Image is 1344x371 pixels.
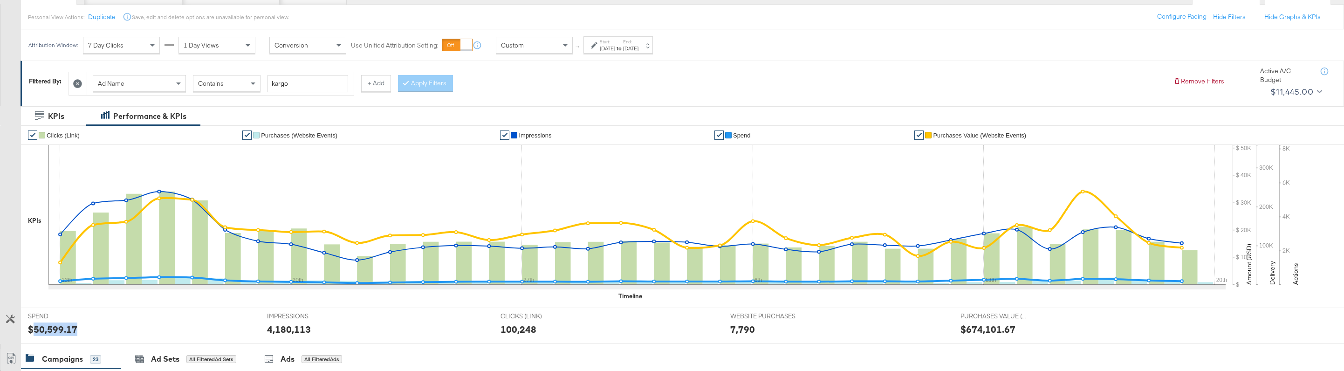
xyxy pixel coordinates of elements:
[186,355,236,364] div: All Filtered Ad Sets
[132,14,289,21] div: Save, edit and delete options are unavailable for personal view.
[281,354,295,364] div: Ads
[151,354,179,364] div: Ad Sets
[574,45,583,48] span: ↑
[1268,261,1276,285] text: Delivery
[28,216,41,225] div: KPIs
[623,45,638,52] div: [DATE]
[48,111,64,122] div: KPIs
[184,41,219,49] span: 1 Day Views
[28,42,78,48] div: Attribution Window:
[267,75,348,92] input: Enter a search term
[302,355,342,364] div: All Filtered Ads
[28,323,77,336] div: $50,599.17
[29,77,62,86] div: Filtered By:
[42,354,83,364] div: Campaigns
[730,323,755,336] div: 7,790
[113,111,186,122] div: Performance & KPIs
[1267,84,1324,99] button: $11,445.00
[198,79,224,88] span: Contains
[88,13,116,21] button: Duplicate
[960,323,1015,336] div: $674,101.67
[274,41,308,49] span: Conversion
[28,14,84,21] div: Personal View Actions:
[519,132,551,139] span: Impressions
[733,132,751,139] span: Spend
[88,41,123,49] span: 7 Day Clicks
[914,131,924,140] a: ✔
[960,312,1030,321] span: PURCHASES VALUE (WEBSITE EVENTS)
[1270,85,1313,99] div: $11,445.00
[501,323,536,336] div: 100,248
[47,132,80,139] span: Clicks (Link)
[1151,8,1213,25] button: Configure Pacing
[90,355,101,364] div: 23
[1245,244,1253,285] text: Amount (USD)
[1264,13,1321,21] button: Hide Graphs & KPIs
[600,39,615,45] label: Start:
[714,131,724,140] a: ✔
[623,39,638,45] label: End:
[361,75,391,92] button: + Add
[351,41,439,50] label: Use Unified Attribution Setting:
[500,131,509,140] a: ✔
[261,132,337,139] span: Purchases (Website Events)
[242,131,252,140] a: ✔
[28,312,98,321] span: SPEND
[267,312,337,321] span: IMPRESSIONS
[267,323,311,336] div: 4,180,113
[600,45,615,52] div: [DATE]
[501,312,570,321] span: CLICKS (LINK)
[1173,77,1224,86] button: Remove Filters
[615,45,623,52] strong: to
[28,131,37,140] a: ✔
[933,132,1026,139] span: Purchases Value (Website Events)
[1213,13,1246,21] button: Hide Filters
[618,292,642,301] div: Timeline
[730,312,800,321] span: WEBSITE PURCHASES
[501,41,524,49] span: Custom
[1260,67,1311,84] div: Active A/C Budget
[98,79,124,88] span: Ad Name
[1291,263,1300,285] text: Actions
